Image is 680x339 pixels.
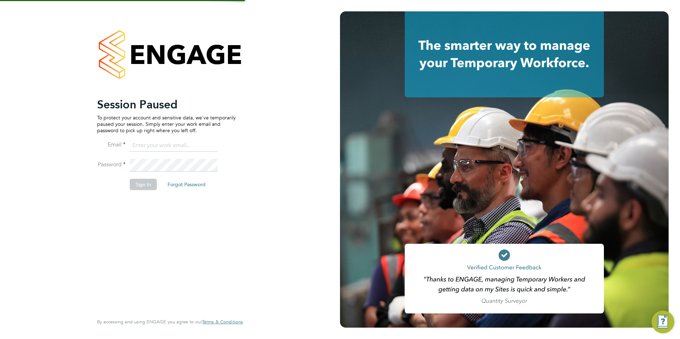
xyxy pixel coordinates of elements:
h2: Session Paused [97,97,236,112]
span: By accessing and using ENGAGE you agree to our [97,319,243,325]
label: Password [97,161,126,168]
button: Engage Resource Center [652,311,674,333]
p: To protect your account and sensitive data, we've temporarily paused your session. Simply enter y... [97,114,236,134]
input: Enter your work email... [130,139,218,152]
button: Forgot Password [162,179,211,190]
label: Email [97,141,126,149]
button: Sign In [130,179,157,190]
a: Terms & Conditions [202,319,243,325]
